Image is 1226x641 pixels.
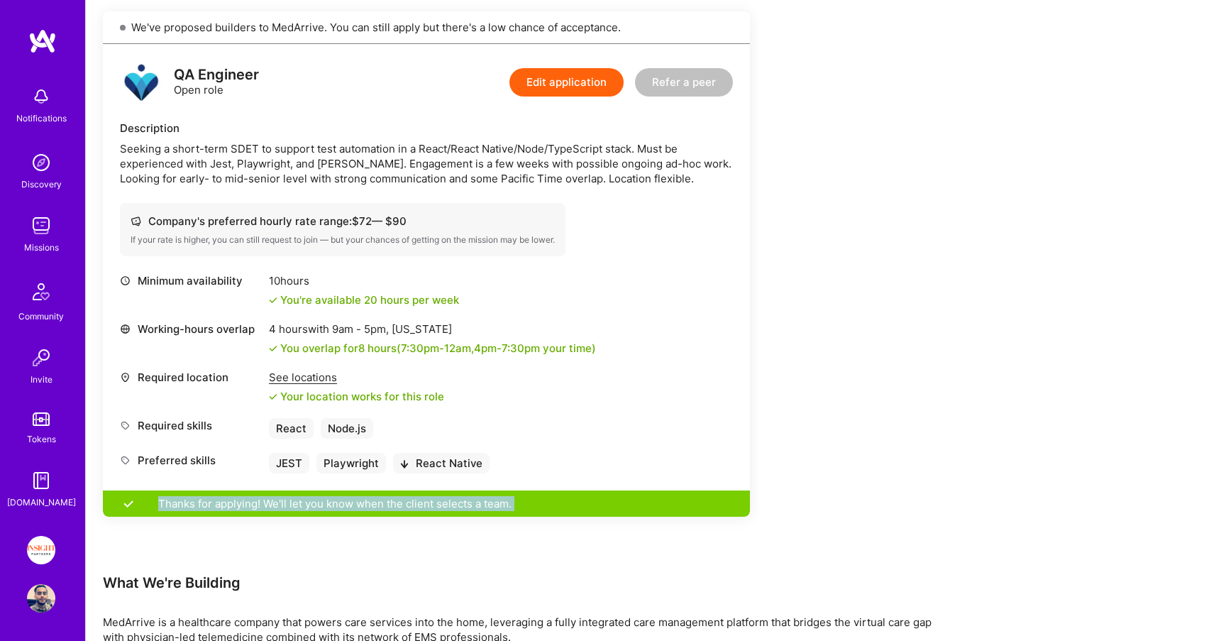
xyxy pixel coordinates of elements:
[31,372,53,387] div: Invite
[269,344,277,353] i: icon Check
[28,28,57,54] img: logo
[103,491,750,517] div: Thanks for applying! We'll let you know when the client selects a team.
[103,574,954,592] div: What We're Building
[120,418,262,433] div: Required skills
[103,11,750,44] div: We've proposed builders to MedArrive. You can still apply but there's a low chance of acceptance.
[120,275,131,286] i: icon Clock
[509,68,624,97] button: Edit application
[269,370,444,385] div: See locations
[27,344,55,372] img: Invite
[269,453,309,473] div: JEST
[269,418,314,439] div: React
[174,67,259,82] div: QA Engineer
[120,372,131,383] i: icon Location
[7,495,76,510] div: [DOMAIN_NAME]
[269,389,444,404] div: Your location works for this role
[120,370,262,385] div: Required location
[27,536,55,564] img: Insight Partners: Data & AI - Sourcing
[23,584,59,613] a: User Avatar
[280,341,596,356] div: You overlap for 8 hours ( your time)
[23,536,59,564] a: Insight Partners: Data & AI - Sourcing
[120,121,733,136] div: Description
[27,82,55,111] img: bell
[131,214,555,229] div: Company's preferred hourly rate range: $ 72 — $ 90
[120,141,733,186] div: Seeking a short-term SDET to support test automation in a React/React Native/Node/TypeScript stac...
[24,275,58,309] img: Community
[120,273,262,288] div: Minimum availability
[269,322,596,336] div: 4 hours with [US_STATE]
[27,212,55,240] img: teamwork
[120,61,162,104] img: logo
[120,453,262,468] div: Preferred skills
[24,240,59,255] div: Missions
[329,322,392,336] span: 9am - 5pm ,
[269,393,277,401] i: icon Check
[269,296,277,305] i: icon Check
[21,177,62,192] div: Discovery
[27,466,55,495] img: guide book
[401,341,471,355] span: 7:30pm - 12am
[321,418,373,439] div: Node.js
[471,341,474,355] span: ,
[120,420,131,431] i: icon Tag
[27,148,55,177] img: discovery
[120,455,131,466] i: icon Tag
[33,412,50,426] img: tokens
[27,432,56,446] div: Tokens
[131,234,555,246] div: If your rate is higher, you can still request to join — but your chances of getting on the missio...
[474,341,540,355] span: 4pm - 7:30pm
[635,68,733,97] button: Refer a peer
[18,309,64,324] div: Community
[316,453,386,473] div: Playwright
[174,67,259,97] div: Open role
[16,111,67,126] div: Notifications
[400,460,409,469] i: icon BlackArrowDown
[131,216,141,226] i: icon Cash
[269,273,459,288] div: 10 hours
[120,324,131,334] i: icon World
[27,584,55,613] img: User Avatar
[120,322,262,336] div: Working-hours overlap
[393,453,490,473] div: React Native
[269,292,459,307] div: You're available 20 hours per week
